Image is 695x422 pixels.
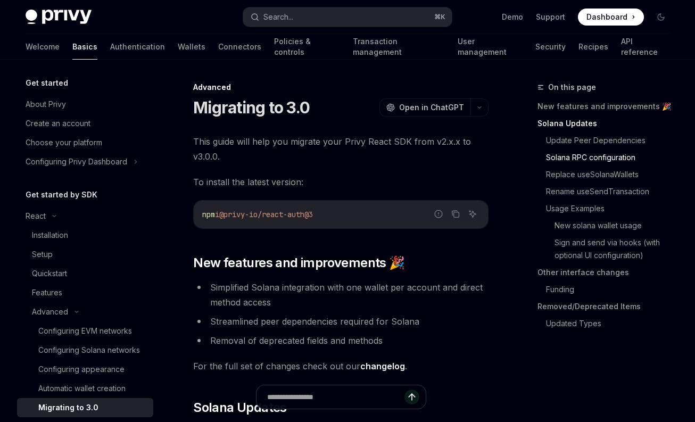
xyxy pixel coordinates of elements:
div: Configuring Solana networks [38,344,140,357]
div: Installation [32,229,68,242]
a: Configuring appearance [17,360,153,379]
a: Basics [72,34,97,60]
span: For the full set of changes check out our . [193,359,489,374]
div: Features [32,286,62,299]
div: Configuring Privy Dashboard [26,155,127,168]
a: Quickstart [17,264,153,283]
a: Removed/Deprecated Items [537,298,678,315]
a: Updated Types [546,315,678,332]
div: Create an account [26,117,90,130]
span: Open in ChatGPT [399,102,464,113]
a: Authentication [110,34,165,60]
a: About Privy [17,95,153,114]
span: npm [202,210,215,219]
a: User management [458,34,523,60]
a: Transaction management [353,34,444,60]
a: Choose your platform [17,133,153,152]
a: Policies & controls [274,34,340,60]
span: ⌘ K [434,13,445,21]
li: Simplified Solana integration with one wallet per account and direct method access [193,280,489,310]
div: Configuring EVM networks [38,325,132,337]
span: New features and improvements 🎉 [193,254,404,271]
li: Removal of deprecated fields and methods [193,333,489,348]
span: On this page [548,81,596,94]
button: Copy the contents from the code block [449,207,462,221]
h5: Get started [26,77,68,89]
button: Toggle dark mode [652,9,669,26]
a: Solana RPC configuration [546,149,678,166]
a: Automatic wallet creation [17,379,153,398]
a: Update Peer Dependencies [546,132,678,149]
a: Funding [546,281,678,298]
span: To install the latest version: [193,175,489,189]
h5: Get started by SDK [26,188,97,201]
img: dark logo [26,10,92,24]
a: Solana Updates [537,115,678,132]
a: Sign and send via hooks (with optional UI configuration) [555,234,678,264]
div: React [26,210,46,222]
a: Usage Examples [546,200,678,217]
a: Connectors [218,34,261,60]
a: Security [535,34,566,60]
a: Rename useSendTransaction [546,183,678,200]
button: Report incorrect code [432,207,445,221]
a: changelog [360,361,405,372]
a: API reference [621,34,669,60]
div: Automatic wallet creation [38,382,126,395]
div: Search... [263,11,293,23]
a: Configuring EVM networks [17,321,153,341]
a: Features [17,283,153,302]
a: Configuring Solana networks [17,341,153,360]
button: Send message [404,390,419,404]
li: Streamlined peer dependencies required for Solana [193,314,489,329]
a: Create an account [17,114,153,133]
span: Dashboard [586,12,627,22]
span: i [215,210,219,219]
a: Support [536,12,565,22]
a: Other interface changes [537,264,678,281]
a: New solana wallet usage [555,217,678,234]
div: Advanced [32,305,68,318]
a: Installation [17,226,153,245]
div: Advanced [193,82,489,93]
div: Configuring appearance [38,363,125,376]
a: Migrating to 3.0 [17,398,153,417]
a: New features and improvements 🎉 [537,98,678,115]
span: @privy-io/react-auth@3 [219,210,313,219]
div: About Privy [26,98,66,111]
button: Search...⌘K [243,7,452,27]
span: This guide will help you migrate your Privy React SDK from v2.x.x to v3.0.0. [193,134,489,164]
button: Ask AI [466,207,479,221]
div: Setup [32,248,53,261]
a: Wallets [178,34,205,60]
div: Choose your platform [26,136,102,149]
a: Replace useSolanaWallets [546,166,678,183]
a: Dashboard [578,9,644,26]
a: Welcome [26,34,60,60]
div: Migrating to 3.0 [38,401,98,414]
a: Recipes [578,34,608,60]
h1: Migrating to 3.0 [193,98,310,117]
a: Demo [502,12,523,22]
a: Setup [17,245,153,264]
button: Open in ChatGPT [379,98,470,117]
div: Quickstart [32,267,67,280]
